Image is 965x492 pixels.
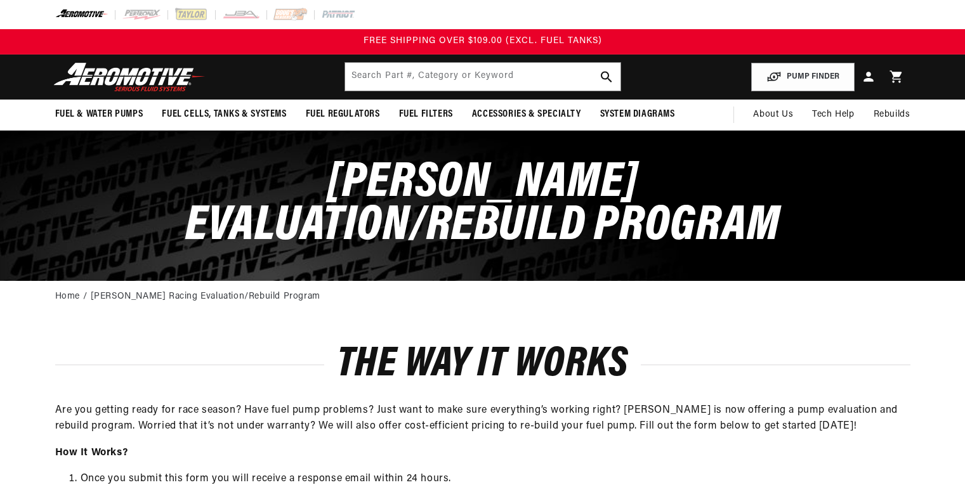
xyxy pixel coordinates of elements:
[345,63,620,91] input: Search by Part Number, Category or Keyword
[50,62,209,92] img: Aeromotive
[593,63,620,91] button: search button
[55,403,910,435] p: Are you getting ready for race season? Have fuel pump problems? Just want to make sure everything...
[591,100,685,129] summary: System Diagrams
[185,159,780,252] span: [PERSON_NAME] Evaluation/Rebuild Program
[162,108,286,121] span: Fuel Cells, Tanks & Systems
[55,290,910,304] nav: breadcrumbs
[600,108,675,121] span: System Diagrams
[296,100,390,129] summary: Fuel Regulators
[55,290,80,304] a: Home
[874,108,910,122] span: Rebuilds
[812,108,854,122] span: Tech Help
[751,63,855,91] button: PUMP FINDER
[463,100,591,129] summary: Accessories & Specialty
[399,108,453,121] span: Fuel Filters
[55,108,143,121] span: Fuel & Water Pumps
[81,471,910,488] li: Once you submit this form you will receive a response email within 24 hours.
[753,110,793,119] span: About Us
[864,100,920,130] summary: Rebuilds
[390,100,463,129] summary: Fuel Filters
[364,36,602,46] span: FREE SHIPPING OVER $109.00 (EXCL. FUEL TANKS)
[744,100,803,130] a: About Us
[472,108,581,121] span: Accessories & Specialty
[306,108,380,121] span: Fuel Regulators
[91,290,320,304] a: [PERSON_NAME] Racing Evaluation/Rebuild Program
[46,100,153,129] summary: Fuel & Water Pumps
[152,100,296,129] summary: Fuel Cells, Tanks & Systems
[803,100,863,130] summary: Tech Help
[55,448,128,458] strong: How It Works?
[55,347,910,384] h2: THE WAY IT WORKS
